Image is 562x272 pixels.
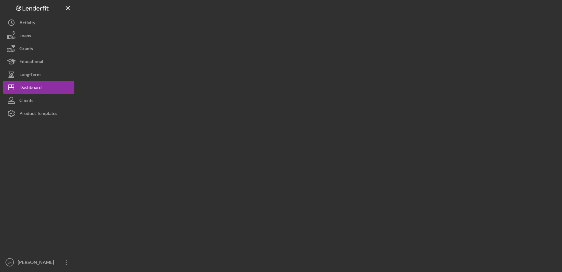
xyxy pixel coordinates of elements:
div: [PERSON_NAME] [16,256,58,270]
div: Long-Term [19,68,41,83]
div: Clients [19,94,33,108]
button: Product Templates [3,107,74,120]
div: Grants [19,42,33,57]
text: JN [8,261,12,264]
button: Grants [3,42,74,55]
div: Activity [19,16,35,31]
button: JN[PERSON_NAME] [3,256,74,269]
button: Loans [3,29,74,42]
div: Educational [19,55,43,70]
button: Activity [3,16,74,29]
div: Loans [19,29,31,44]
button: Dashboard [3,81,74,94]
button: Long-Term [3,68,74,81]
button: Educational [3,55,74,68]
div: Product Templates [19,107,57,121]
button: Clients [3,94,74,107]
div: Dashboard [19,81,42,96]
